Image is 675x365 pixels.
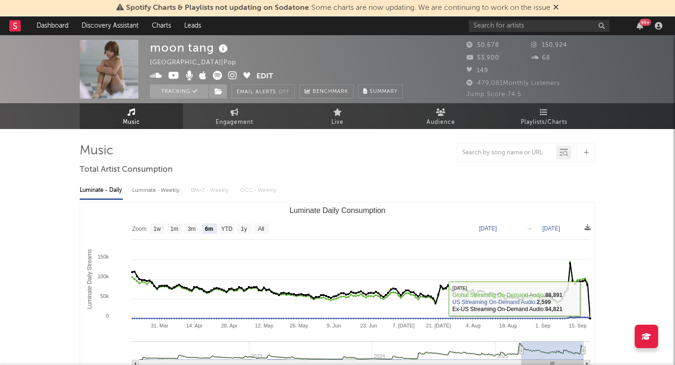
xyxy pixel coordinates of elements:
[466,80,560,86] span: 479,081 Monthly Listeners
[542,225,560,232] text: [DATE]
[186,323,202,328] text: 14. Apr
[392,323,414,328] text: 7. [DATE]
[97,254,109,259] text: 150k
[80,182,123,198] div: Luminate - Daily
[183,103,286,129] a: Engagement
[154,226,161,232] text: 1w
[255,323,274,328] text: 12. May
[526,225,532,232] text: →
[221,323,238,328] text: 28. Apr
[126,4,550,12] span: : Some charts are now updating. We are continuing to work on the issue
[313,86,348,98] span: Benchmark
[145,16,178,35] a: Charts
[221,226,232,232] text: YTD
[553,4,559,12] span: Dismiss
[469,20,609,32] input: Search for artists
[151,323,169,328] text: 31. Mar
[30,16,75,35] a: Dashboard
[256,71,273,83] button: Edit
[290,323,308,328] text: 26. May
[178,16,208,35] a: Leads
[286,103,389,129] a: Live
[216,117,253,128] span: Engagement
[535,323,550,328] text: 1. Sep
[331,117,344,128] span: Live
[360,323,377,328] text: 23. Jun
[389,103,492,129] a: Audience
[637,22,643,30] button: 99+
[427,117,455,128] span: Audience
[75,16,145,35] a: Discovery Assistant
[300,84,353,99] a: Benchmark
[150,57,247,68] div: [GEOGRAPHIC_DATA] | Pop
[232,84,295,99] button: Email AlertsOff
[188,226,196,232] text: 3m
[358,84,403,99] button: Summary
[126,4,309,12] span: Spotify Charts & Playlists not updating on Sodatone
[531,42,567,48] span: 150,924
[370,89,397,94] span: Summary
[426,323,451,328] text: 21. [DATE]
[639,19,651,26] div: 99 +
[132,182,181,198] div: Luminate - Weekly
[327,323,341,328] text: 9. Jun
[97,274,109,279] text: 100k
[150,40,230,55] div: moon tang
[290,206,386,214] text: Luminate Daily Consumption
[492,103,595,129] a: Playlists/Charts
[80,103,183,129] a: Music
[123,117,140,128] span: Music
[278,90,290,95] em: Off
[241,226,247,232] text: 1y
[106,313,109,319] text: 0
[466,42,499,48] span: 50,678
[100,293,109,299] text: 50k
[466,55,499,61] span: 53,900
[569,323,586,328] text: 15. Sep
[132,226,147,232] text: Zoom
[171,226,179,232] text: 1m
[466,91,521,98] span: Jump Score: 74.5
[258,226,264,232] text: All
[86,249,93,309] text: Luminate Daily Streams
[499,323,517,328] text: 18. Aug
[150,84,209,99] button: Tracking
[466,68,488,74] span: 149
[521,117,567,128] span: Playlists/Charts
[466,323,480,328] text: 4. Aug
[457,149,556,157] input: Search by song name or URL
[80,164,172,175] span: Total Artist Consumption
[479,225,497,232] text: [DATE]
[205,226,213,232] text: 6m
[531,55,550,61] span: 68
